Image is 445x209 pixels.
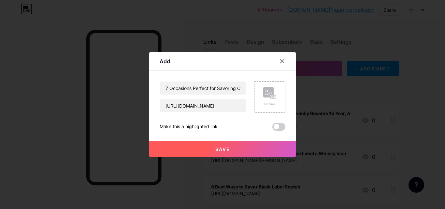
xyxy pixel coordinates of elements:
div: Add [160,57,170,65]
div: Picture [263,102,276,107]
button: Save [149,141,296,157]
div: Make this a highlighted link [160,123,218,131]
span: Save [215,146,230,152]
input: Title [160,82,246,95]
input: URL [160,99,246,112]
